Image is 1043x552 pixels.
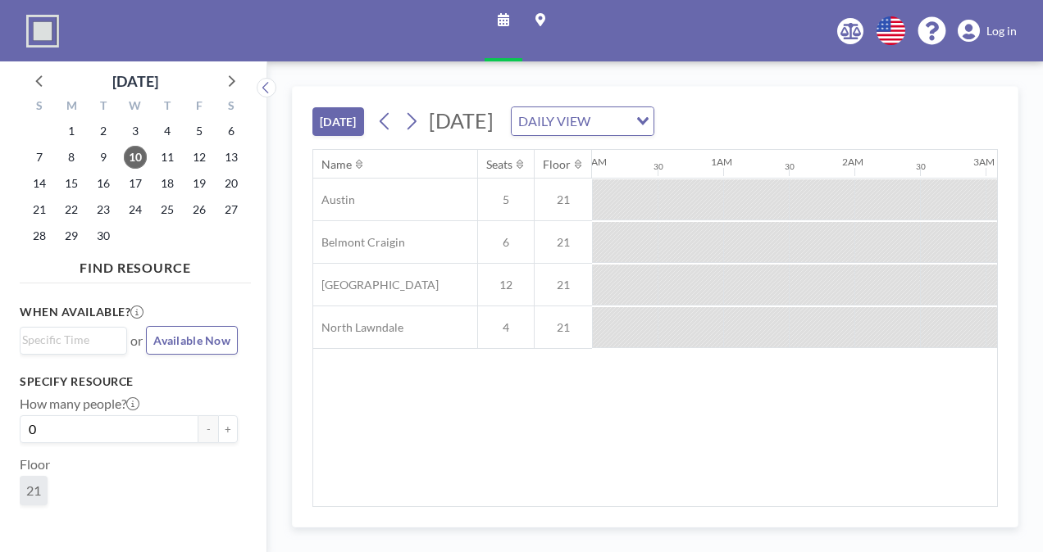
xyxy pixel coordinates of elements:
span: Sunday, September 7, 2025 [28,146,51,169]
div: Name [321,157,352,172]
span: Wednesday, September 3, 2025 [124,120,147,143]
div: M [56,97,88,118]
div: Search for option [512,107,654,135]
span: Friday, September 19, 2025 [188,172,211,195]
span: Available Now [153,333,230,347]
button: - [198,415,218,443]
span: 4 [478,320,534,335]
div: W [120,97,152,118]
span: Friday, September 26, 2025 [188,198,211,221]
span: Saturday, September 27, 2025 [220,198,243,221]
span: [DATE] [429,108,494,133]
span: 21 [26,482,41,499]
span: Tuesday, September 23, 2025 [92,198,115,221]
span: Monday, September 1, 2025 [60,120,83,143]
span: Tuesday, September 30, 2025 [92,224,115,247]
div: Search for option [20,328,126,352]
span: Saturday, September 20, 2025 [220,172,243,195]
div: S [215,97,247,118]
label: How many people? [20,396,139,412]
div: 30 [654,161,663,172]
span: Sunday, September 14, 2025 [28,172,51,195]
h4: FIND RESOURCE [20,253,251,276]
input: Search for option [22,331,117,349]
div: T [151,97,183,118]
div: Seats [486,157,512,172]
img: organization-logo [26,15,59,48]
span: Friday, September 5, 2025 [188,120,211,143]
span: 6 [478,235,534,250]
label: Floor [20,456,50,473]
div: T [88,97,120,118]
button: Available Now [146,326,238,355]
div: 30 [785,161,795,172]
div: 1AM [711,156,732,168]
span: Thursday, September 11, 2025 [156,146,179,169]
div: Floor [543,157,571,172]
span: 12 [478,278,534,292]
span: Tuesday, September 9, 2025 [92,146,115,169]
label: Type [20,518,47,535]
span: Tuesday, September 16, 2025 [92,172,115,195]
span: Monday, September 22, 2025 [60,198,83,221]
span: Saturday, September 6, 2025 [220,120,243,143]
span: Thursday, September 4, 2025 [156,120,179,143]
span: 21 [535,278,592,292]
span: Wednesday, September 17, 2025 [124,172,147,195]
span: Belmont Craigin [313,235,405,250]
h3: Specify resource [20,374,238,389]
div: 12AM [580,156,607,168]
span: Thursday, September 18, 2025 [156,172,179,195]
span: 21 [535,235,592,250]
div: 3AM [973,156,995,168]
span: Thursday, September 25, 2025 [156,198,179,221]
span: 21 [535,320,592,335]
span: Saturday, September 13, 2025 [220,146,243,169]
span: Wednesday, September 24, 2025 [124,198,147,221]
div: 2AM [842,156,863,168]
span: 5 [478,192,534,207]
span: Monday, September 29, 2025 [60,224,83,247]
div: 30 [916,161,926,172]
a: Log in [958,20,1017,43]
button: + [218,415,238,443]
span: Friday, September 12, 2025 [188,146,211,169]
span: Wednesday, September 10, 2025 [124,146,147,169]
span: [GEOGRAPHIC_DATA] [313,278,439,292]
span: Sunday, September 28, 2025 [28,224,51,247]
span: Monday, September 15, 2025 [60,172,83,195]
span: or [130,333,143,349]
span: North Lawndale [313,320,403,335]
span: Sunday, September 21, 2025 [28,198,51,221]
span: Austin [313,192,355,207]
span: Tuesday, September 2, 2025 [92,120,115,143]
div: S [24,97,56,118]
span: DAILY VIEW [515,111,594,132]
div: [DATE] [112,70,158,93]
div: F [183,97,215,118]
span: Log in [986,24,1017,38]
span: 21 [535,192,592,207]
span: Monday, September 8, 2025 [60,146,83,169]
input: Search for option [595,111,626,132]
button: [DATE] [312,107,364,136]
